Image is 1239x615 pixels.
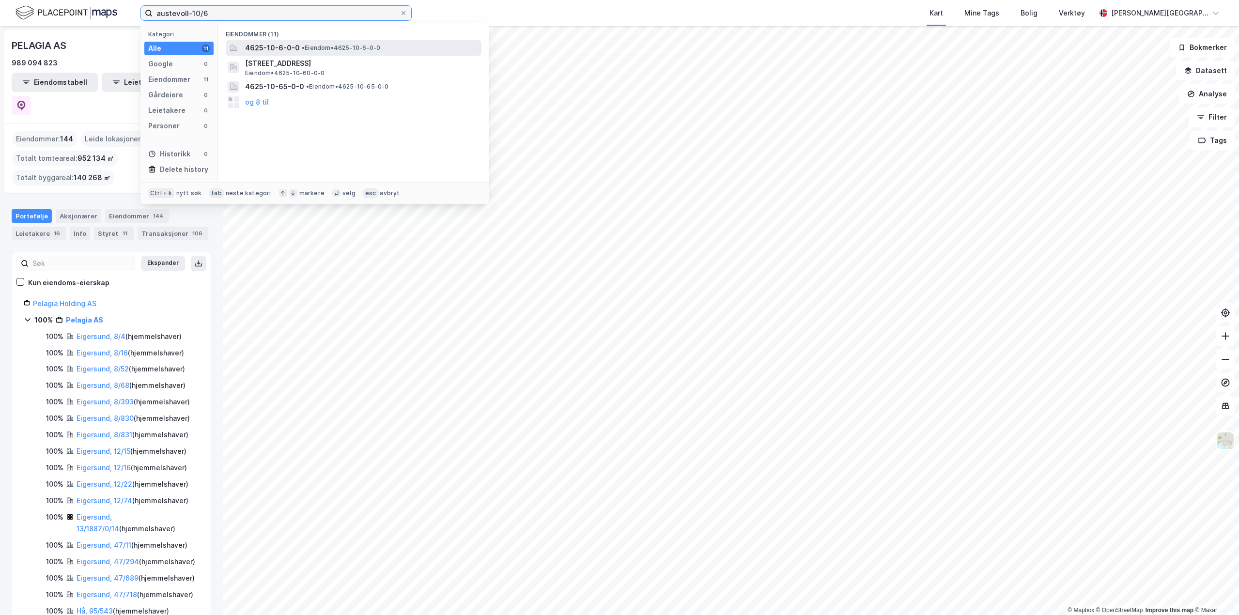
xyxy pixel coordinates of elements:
[77,513,119,533] a: Eigersund, 13/1887/0/14
[77,590,137,599] a: Eigersund, 47/718
[151,211,165,221] div: 144
[245,58,478,69] span: [STREET_ADDRESS]
[202,60,210,68] div: 0
[77,363,185,375] div: ( hjemmelshaver )
[46,331,63,342] div: 100%
[176,189,202,197] div: nytt søk
[12,209,52,223] div: Portefølje
[1179,84,1235,104] button: Analyse
[120,229,130,238] div: 11
[160,164,208,175] div: Delete history
[138,227,208,240] div: Transaksjoner
[46,462,63,474] div: 100%
[105,209,169,223] div: Eiendommer
[202,91,210,99] div: 0
[148,43,161,54] div: Alle
[70,227,90,240] div: Info
[33,299,96,307] a: Pelagia Holding AS
[245,96,269,108] button: og 8 til
[302,44,380,52] span: Eiendom • 4625-10-6-0-0
[226,189,271,197] div: neste kategori
[190,229,204,238] div: 106
[77,396,190,408] div: ( hjemmelshaver )
[1170,38,1235,57] button: Bokmerker
[77,365,129,373] a: Eigersund, 8/52
[12,227,66,240] div: Leietakere
[77,557,139,566] a: Eigersund, 47/294
[141,256,185,271] button: Ekspander
[60,133,73,145] span: 144
[148,120,180,132] div: Personer
[148,148,190,160] div: Historikk
[1068,607,1094,614] a: Mapbox
[46,478,63,490] div: 100%
[929,7,943,19] div: Kart
[148,31,214,38] div: Kategori
[46,572,63,584] div: 100%
[77,556,195,568] div: ( hjemmelshaver )
[46,396,63,408] div: 100%
[342,189,356,197] div: velg
[218,23,489,40] div: Eiendommer (11)
[245,69,325,77] span: Eiendom • 4625-10-60-0-0
[77,607,113,615] a: Hå, 95/543
[56,209,101,223] div: Aksjonærer
[77,446,186,457] div: ( hjemmelshaver )
[148,105,186,116] div: Leietakere
[66,316,103,324] a: Pelagia AS
[46,380,63,391] div: 100%
[153,6,400,20] input: Søk på adresse, matrikkel, gårdeiere, leietakere eller personer
[202,45,210,52] div: 11
[77,574,139,582] a: Eigersund, 47/689
[77,429,188,441] div: ( hjemmelshaver )
[46,539,63,551] div: 100%
[46,589,63,600] div: 100%
[74,172,110,184] span: 140 268 ㎡
[46,363,63,375] div: 100%
[1021,7,1038,19] div: Bolig
[46,556,63,568] div: 100%
[77,430,132,439] a: Eigersund, 8/831
[81,131,156,147] div: Leide lokasjoner :
[12,131,77,147] div: Eiendommer :
[148,74,190,85] div: Eiendommer
[148,89,183,101] div: Gårdeiere
[29,256,135,271] input: Søk
[94,227,134,240] div: Styret
[77,349,128,357] a: Eigersund, 8/16
[77,332,125,340] a: Eigersund, 8/4
[1191,569,1239,615] iframe: Chat Widget
[202,150,210,158] div: 0
[245,81,304,92] span: 4625-10-65-0-0
[46,511,63,523] div: 100%
[306,83,309,90] span: •
[1176,61,1235,80] button: Datasett
[1111,7,1208,19] div: [PERSON_NAME][GEOGRAPHIC_DATA]
[245,42,300,54] span: 4625-10-6-0-0
[46,413,63,424] div: 100%
[15,4,117,21] img: logo.f888ab2527a4732fd821a326f86c7f29.svg
[34,314,53,326] div: 100%
[77,331,182,342] div: ( hjemmelshaver )
[77,447,130,455] a: Eigersund, 12/15
[77,589,193,600] div: ( hjemmelshaver )
[202,122,210,130] div: 0
[102,73,188,92] button: Leietakertabell
[202,107,210,114] div: 0
[306,83,389,91] span: Eiendom • 4625-10-65-0-0
[77,347,184,359] div: ( hjemmelshaver )
[77,153,114,164] span: 952 134 ㎡
[46,495,63,507] div: 100%
[46,347,63,359] div: 100%
[77,462,187,474] div: ( hjemmelshaver )
[77,381,129,389] a: Eigersund, 8/68
[77,495,188,507] div: ( hjemmelshaver )
[302,44,305,51] span: •
[77,541,131,549] a: Eigersund, 47/11
[77,478,188,490] div: ( hjemmelshaver )
[1190,131,1235,150] button: Tags
[148,188,174,198] div: Ctrl + k
[209,188,224,198] div: tab
[77,572,195,584] div: ( hjemmelshaver )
